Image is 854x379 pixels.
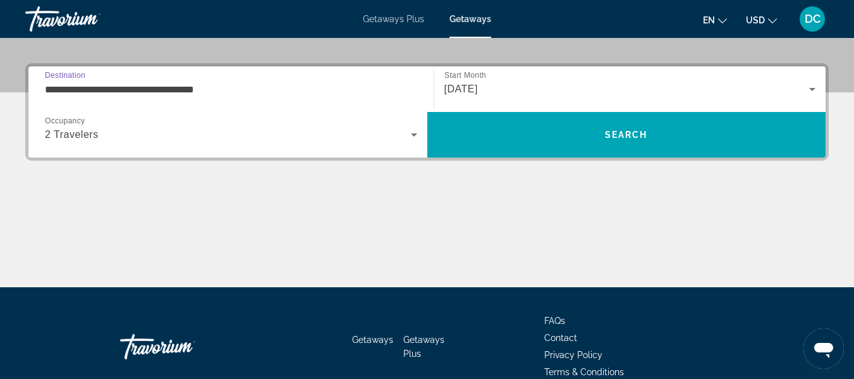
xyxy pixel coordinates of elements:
a: Go Home [120,328,247,366]
a: Contact [544,333,577,343]
span: Destination [45,71,85,79]
span: [DATE] [444,84,478,94]
span: en [703,15,715,25]
div: Search widget [28,66,826,158]
a: Getaways Plus [363,14,424,24]
a: Travorium [25,3,152,35]
a: Terms & Conditions [544,367,624,377]
span: USD [746,15,765,25]
a: Privacy Policy [544,350,602,360]
span: Search [605,130,648,140]
a: FAQs [544,316,565,326]
button: User Menu [796,6,829,32]
button: Change currency [746,11,777,29]
a: Getaways [352,335,393,345]
button: Search [427,112,826,158]
a: Getaways Plus [403,335,444,359]
a: Getaways [449,14,491,24]
span: 2 Travelers [45,129,99,140]
input: Select destination [45,82,417,97]
iframe: Button to launch messaging window [803,328,844,369]
span: Start Month [444,71,486,80]
span: DC [805,13,820,25]
span: Occupancy [45,117,85,125]
button: Change language [703,11,727,29]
